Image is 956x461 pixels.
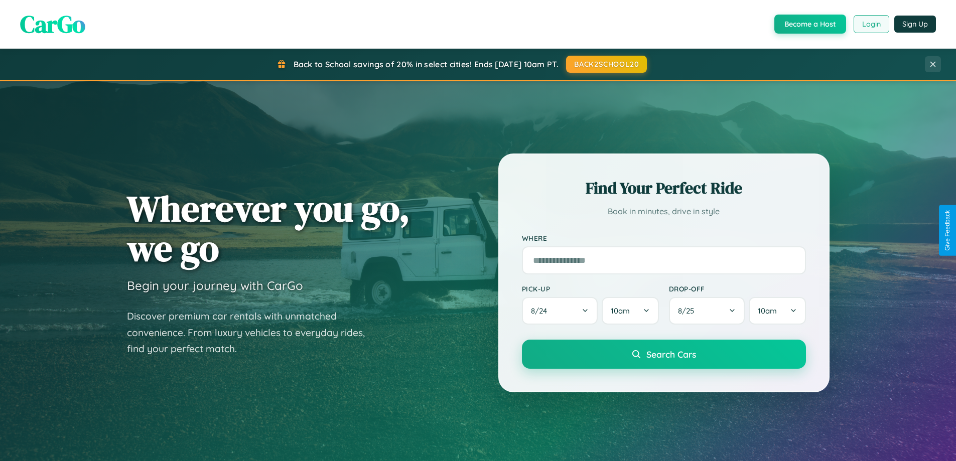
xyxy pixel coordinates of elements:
p: Book in minutes, drive in style [522,204,806,219]
p: Discover premium car rentals with unmatched convenience. From luxury vehicles to everyday rides, ... [127,308,378,357]
button: Search Cars [522,340,806,369]
button: Login [854,15,889,33]
div: Give Feedback [944,210,951,251]
button: 10am [602,297,658,325]
span: Search Cars [646,349,696,360]
label: Drop-off [669,284,806,293]
span: Back to School savings of 20% in select cities! Ends [DATE] 10am PT. [294,59,559,69]
button: Sign Up [894,16,936,33]
button: 8/25 [669,297,745,325]
button: BACK2SCHOOL20 [566,56,647,73]
h2: Find Your Perfect Ride [522,177,806,199]
label: Pick-up [522,284,659,293]
span: 8 / 24 [531,306,552,316]
h1: Wherever you go, we go [127,189,410,268]
button: Become a Host [774,15,846,34]
label: Where [522,234,806,242]
span: 10am [611,306,630,316]
span: 8 / 25 [678,306,699,316]
button: 8/24 [522,297,598,325]
button: 10am [749,297,805,325]
span: 10am [758,306,777,316]
h3: Begin your journey with CarGo [127,278,303,293]
span: CarGo [20,8,85,41]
